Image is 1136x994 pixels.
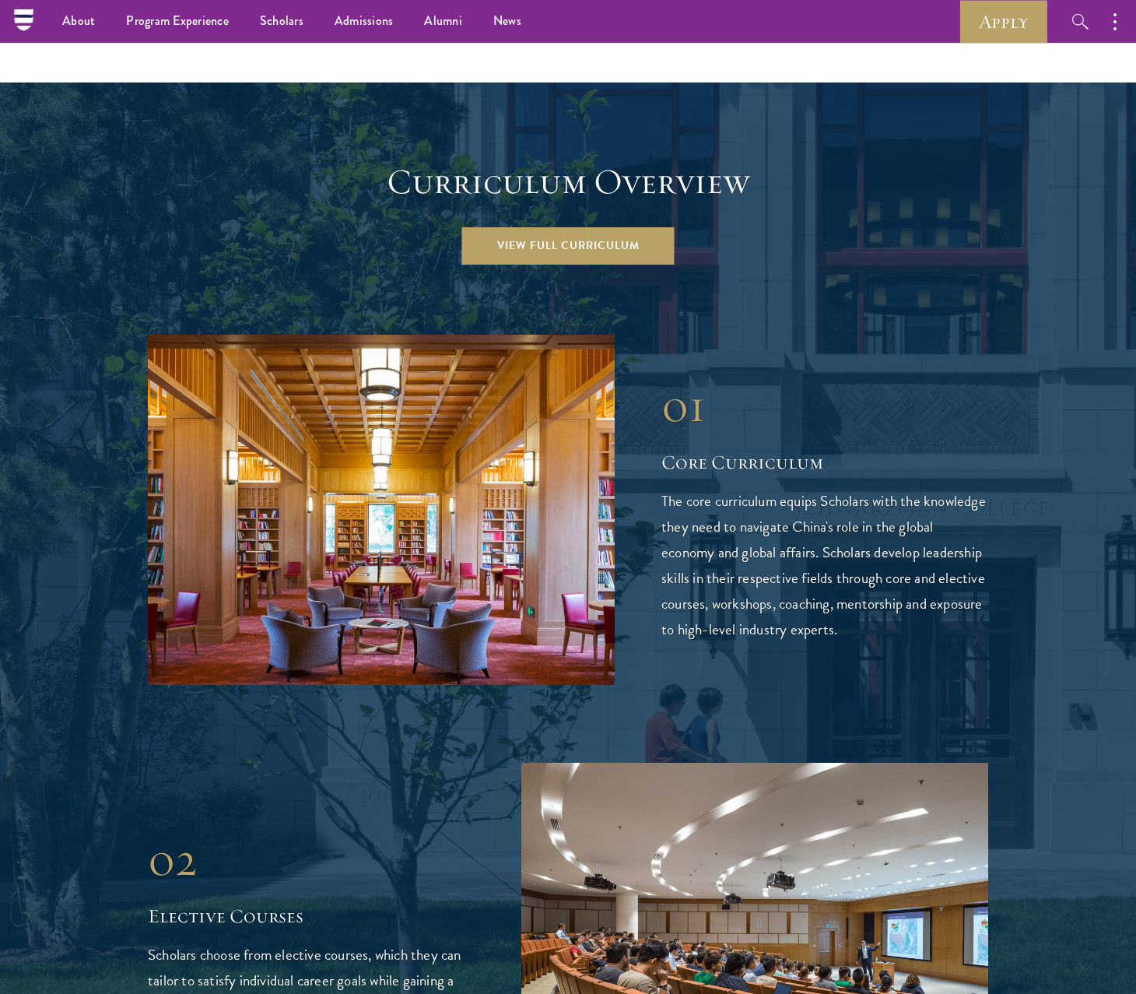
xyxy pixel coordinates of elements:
h2: Curriculum Overview [148,160,988,204]
div: 01 [661,378,988,434]
h2: Core Curriculum [661,449,988,476]
p: The core curriculum equips Scholars with the knowledge they need to navigate China's role in the ... [661,488,988,642]
a: View Full Curriculum [462,227,675,265]
h2: Elective Courses [148,903,475,929]
div: 02 [148,831,475,887]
